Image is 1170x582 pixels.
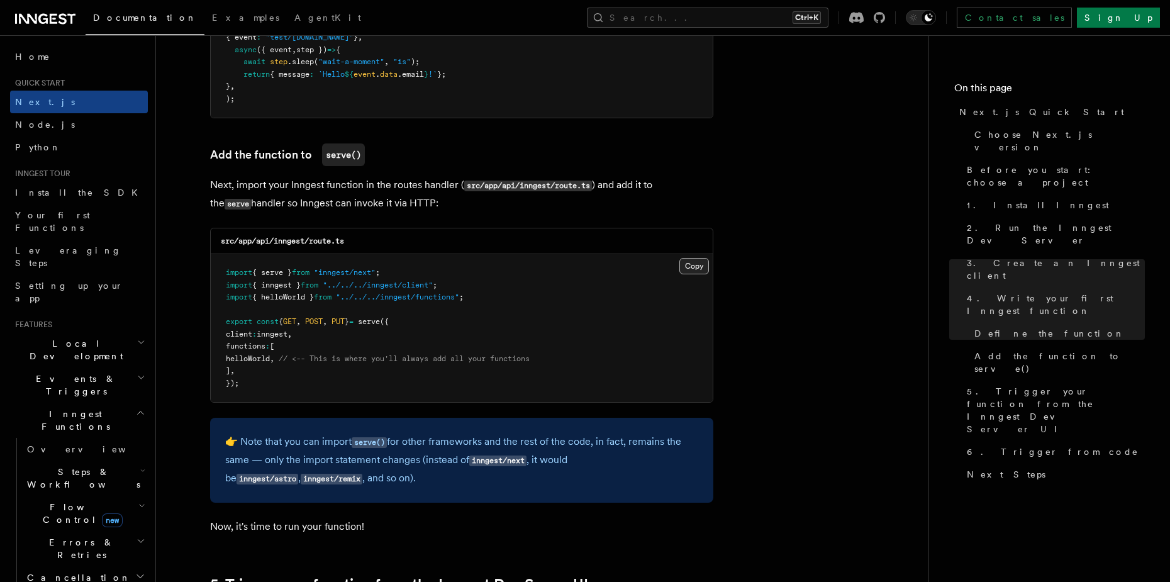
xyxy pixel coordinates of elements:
a: Node.js [10,113,148,136]
span: import [226,268,252,277]
span: Steps & Workflows [22,466,140,491]
span: { helloWorld } [252,293,314,301]
span: import [226,293,252,301]
span: Before you start: choose a project [967,164,1145,189]
span: event [354,70,376,79]
span: Overview [27,444,157,454]
span: , [287,330,292,339]
span: } [354,33,358,42]
span: , [296,317,301,326]
span: client [226,330,252,339]
span: Examples [212,13,279,23]
code: serve [225,199,251,210]
a: Define the function [969,322,1145,345]
a: Install the SDK [10,181,148,204]
span: new [102,513,123,527]
span: Next Steps [967,468,1045,481]
span: { inngest } [252,281,301,289]
a: 5. Trigger your function from the Inngest Dev Server UI [962,380,1145,440]
span: , [292,45,296,54]
span: // <-- This is where you'll always add all your functions [279,354,530,363]
span: ); [226,94,235,103]
span: async [235,45,257,54]
a: Python [10,136,148,159]
span: Inngest tour [10,169,70,179]
span: "wait-a-moment" [318,57,384,66]
span: Flow Control [22,501,138,526]
span: "test/[DOMAIN_NAME]" [265,33,354,42]
code: src/app/api/inngest/route.ts [464,181,592,191]
span: export [226,317,252,326]
span: Add the function to serve() [974,350,1145,375]
span: PUT [331,317,345,326]
span: await [243,57,265,66]
span: 5. Trigger your function from the Inngest Dev Server UI [967,385,1145,435]
span: Events & Triggers [10,372,137,398]
a: Before you start: choose a project [962,159,1145,194]
span: data [380,70,398,79]
a: Next Steps [962,463,1145,486]
span: { event [226,33,257,42]
span: Errors & Retries [22,536,136,561]
span: return [243,70,270,79]
span: 3. Create an Inngest client [967,257,1145,282]
span: , [358,33,362,42]
span: : [257,33,261,42]
p: Next, import your Inngest function in the routes handler ( ) and add it to the handler so Inngest... [210,176,713,213]
span: "../../../inngest/client" [323,281,433,289]
span: ); [411,57,420,66]
span: Quick start [10,78,65,88]
code: inngest/next [469,456,526,466]
span: Leveraging Steps [15,245,121,268]
button: Local Development [10,332,148,367]
span: 1. Install Inngest [967,199,1109,211]
a: Sign Up [1077,8,1160,28]
span: { [336,45,340,54]
span: Your first Functions [15,210,90,233]
span: { [279,317,283,326]
a: Your first Functions [10,204,148,239]
span: ; [376,268,380,277]
span: from [314,293,331,301]
span: ( [314,57,318,66]
a: Examples [204,4,287,34]
span: : [265,342,270,350]
a: 2. Run the Inngest Dev Server [962,216,1145,252]
button: Copy [679,258,709,274]
span: const [257,317,279,326]
span: POST [305,317,323,326]
span: { serve } [252,268,292,277]
button: Errors & Retries [22,531,148,566]
span: Install the SDK [15,187,145,198]
span: ; [459,293,464,301]
code: serve() [322,143,365,166]
span: "../../../inngest/functions" [336,293,459,301]
span: .sleep [287,57,314,66]
a: serve() [352,435,387,447]
button: Flow Controlnew [22,496,148,531]
span: Local Development [10,337,137,362]
span: : [309,70,314,79]
span: Node.js [15,120,75,130]
span: Features [10,320,52,330]
a: 6. Trigger from code [962,440,1145,463]
span: from [292,268,309,277]
span: Home [15,50,50,63]
span: AgentKit [294,13,361,23]
a: Setting up your app [10,274,148,310]
span: GET [283,317,296,326]
button: Search...Ctrl+K [587,8,828,28]
p: 👉 Note that you can import for other frameworks and the rest of the code, in fact, remains the sa... [225,433,698,488]
span: 6. Trigger from code [967,445,1139,458]
a: 1. Install Inngest [962,194,1145,216]
span: "1s" [393,57,411,66]
a: Overview [22,438,148,461]
span: } [226,82,230,91]
span: ] [226,366,230,375]
span: !` [428,70,437,79]
span: "inngest/next" [314,268,376,277]
span: step [270,57,287,66]
span: , [323,317,327,326]
span: } [424,70,428,79]
a: Add the function toserve() [210,143,365,166]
